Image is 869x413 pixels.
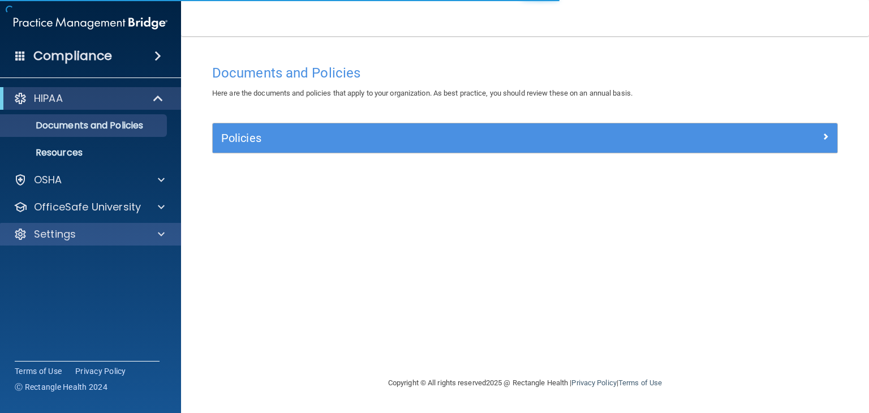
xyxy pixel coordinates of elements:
[618,378,662,387] a: Terms of Use
[221,132,673,144] h5: Policies
[14,173,165,187] a: OSHA
[7,120,162,131] p: Documents and Policies
[33,48,112,64] h4: Compliance
[212,89,633,97] span: Here are the documents and policies that apply to your organization. As best practice, you should...
[319,365,732,401] div: Copyright © All rights reserved 2025 @ Rectangle Health | |
[15,365,62,377] a: Terms of Use
[7,147,162,158] p: Resources
[212,66,838,80] h4: Documents and Policies
[34,92,63,105] p: HIPAA
[14,200,165,214] a: OfficeSafe University
[34,227,76,241] p: Settings
[15,381,107,393] span: Ⓒ Rectangle Health 2024
[34,200,141,214] p: OfficeSafe University
[14,12,167,35] img: PMB logo
[674,340,855,385] iframe: Drift Widget Chat Controller
[75,365,126,377] a: Privacy Policy
[34,173,62,187] p: OSHA
[221,129,829,147] a: Policies
[14,92,164,105] a: HIPAA
[571,378,616,387] a: Privacy Policy
[14,227,165,241] a: Settings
